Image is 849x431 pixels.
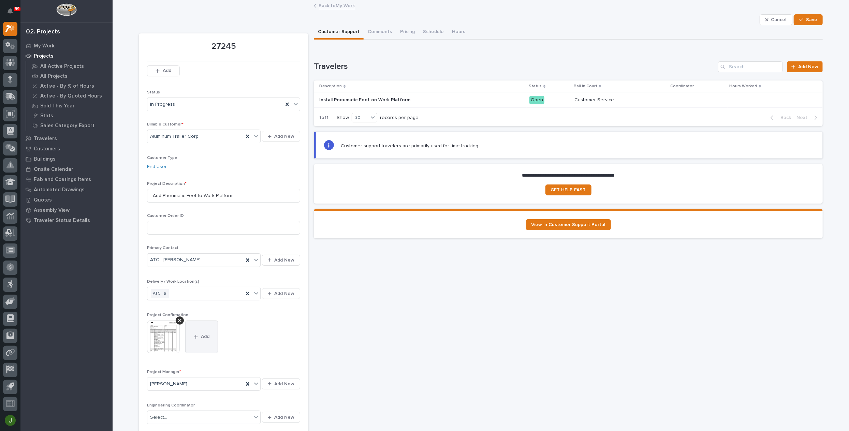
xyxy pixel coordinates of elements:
button: Add [185,321,218,353]
p: records per page [380,115,419,121]
p: Sold This Year [40,103,75,109]
button: Pricing [396,25,419,40]
a: Active - By % of Hours [26,81,113,91]
h1: Travelers [314,62,715,72]
button: users-avatar [3,413,17,428]
span: Project Description [147,182,187,186]
a: Traveler Status Details [20,215,113,225]
p: Install Pneumatic Feet on Work Platform [319,96,412,103]
a: Sold This Year [26,101,113,110]
div: ATC [151,289,161,298]
span: View in Customer Support Portal [531,222,605,227]
a: Onsite Calendar [20,164,113,174]
p: Sales Category Export [40,123,94,129]
p: 27245 [147,42,300,51]
p: Coordinator [670,83,694,90]
p: My Work [34,43,55,49]
p: Show [337,115,349,121]
a: Travelers [20,133,113,144]
p: 99 [15,6,19,11]
button: Save [794,14,823,25]
a: Customers [20,144,113,154]
div: Notifications99 [9,8,17,19]
p: - [730,96,733,103]
span: Save [806,17,817,23]
span: Project Confirmation [147,313,188,317]
div: 02. Projects [26,28,60,36]
p: Buildings [34,156,56,162]
button: Add New [262,412,300,423]
button: Hours [448,25,469,40]
span: Aluminum Trailer Corp [150,133,199,140]
a: Automated Drawings [20,184,113,195]
p: All Active Projects [40,63,84,70]
a: Back toMy Work [319,1,355,9]
span: Add New [798,64,818,69]
a: All Projects [26,71,113,81]
p: - [671,97,725,103]
span: [PERSON_NAME] [150,381,187,388]
p: Quotes [34,197,52,203]
a: Sales Category Export [26,121,113,130]
a: Add New [787,61,823,72]
p: Active - By % of Hours [40,83,94,89]
a: View in Customer Support Portal [526,219,611,230]
a: All Active Projects [26,61,113,71]
span: Customer Type [147,156,177,160]
a: My Work [20,41,113,51]
a: Assembly View [20,205,113,215]
span: Add New [274,257,294,263]
p: Customers [34,146,60,152]
p: Projects [34,53,54,59]
p: 1 of 1 [314,109,334,126]
span: Add New [274,291,294,297]
a: Fab and Coatings Items [20,174,113,184]
button: Add New [262,378,300,389]
input: Search [718,61,783,72]
span: Add New [274,414,294,420]
div: 30 [352,114,368,121]
p: Status [529,83,542,90]
a: Projects [20,51,113,61]
p: Automated Drawings [34,187,85,193]
p: Fab and Coatings Items [34,177,91,183]
span: Billable Customer [147,122,184,127]
span: Add New [274,133,294,139]
span: Customer Order ID [147,214,184,218]
p: Assembly View [34,207,70,213]
a: End User [147,163,167,170]
span: ATC - [PERSON_NAME] [150,256,201,264]
span: Add New [274,381,294,387]
a: Buildings [20,154,113,164]
tr: Install Pneumatic Feet on Work PlatformInstall Pneumatic Feet on Work Platform OpenCustomer Servi... [314,92,823,108]
button: Add New [262,255,300,266]
button: Customer Support [314,25,364,40]
button: Comments [364,25,396,40]
p: Customer support travelers are primarily used for time tracking. [341,143,479,149]
button: Add [147,65,180,76]
button: Next [794,115,823,121]
span: Delivery / Work Location(s) [147,280,199,284]
button: Add New [262,288,300,299]
p: All Projects [40,73,68,79]
p: Stats [40,113,53,119]
span: Cancel [771,17,787,23]
span: Project Manager [147,370,181,374]
p: Description [319,83,342,90]
span: Engineering Coordinator [147,403,195,407]
span: GET HELP FAST [551,188,586,192]
button: Notifications [3,4,17,18]
div: Open [529,96,544,104]
p: Customer Service [574,97,665,103]
button: Add New [262,131,300,142]
a: Stats [26,111,113,120]
span: Add [201,333,209,340]
span: Back [776,115,791,121]
p: Active - By Quoted Hours [40,93,102,99]
span: Primary Contact [147,246,178,250]
button: Schedule [419,25,448,40]
span: Status [147,90,160,94]
p: Hours Worked [730,83,757,90]
p: Ball in Court [574,83,597,90]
